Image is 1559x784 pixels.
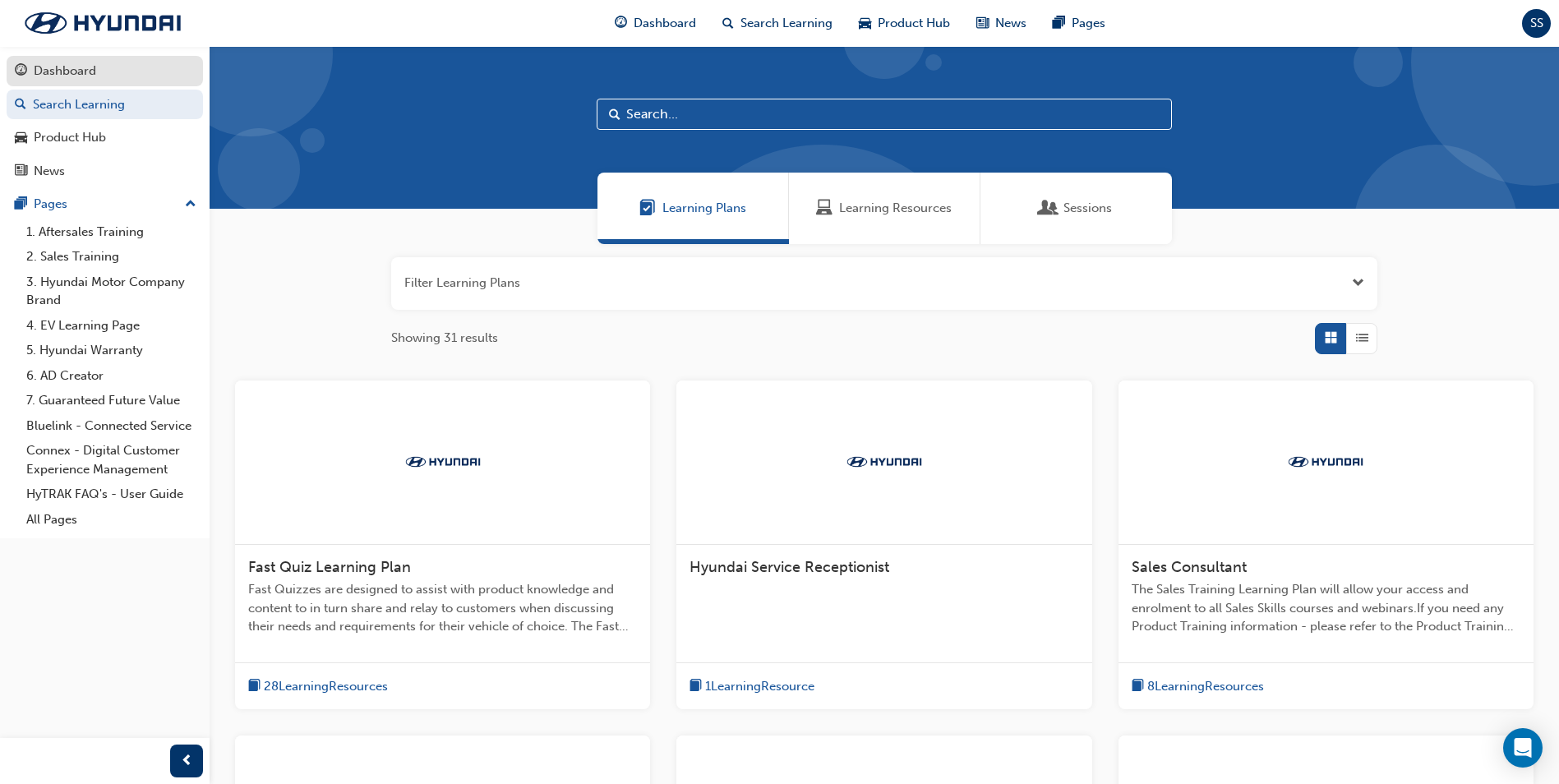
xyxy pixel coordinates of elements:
[1325,329,1337,348] span: Grid
[398,454,488,470] img: Trak
[1132,580,1520,636] span: The Sales Training Learning Plan will allow your access and enrolment to all Sales Skills courses...
[1040,199,1057,218] span: Sessions
[1119,380,1534,710] a: TrakSales ConsultantThe Sales Training Learning Plan will allow your access and enrolment to all ...
[15,131,27,145] span: car-icon
[602,7,709,40] a: guage-iconDashboard
[1530,14,1543,33] span: SS
[248,676,388,697] button: book-icon28LearningResources
[15,164,27,179] span: news-icon
[7,189,203,219] button: Pages
[8,6,197,40] img: Trak
[963,7,1040,40] a: news-iconNews
[690,676,814,697] button: book-icon1LearningResource
[705,677,814,696] span: 1 Learning Resource
[248,580,637,636] span: Fast Quizzes are designed to assist with product knowledge and content to in turn share and relay...
[1522,9,1551,38] button: SS
[676,380,1091,710] a: TrakHyundai Service Receptionistbook-icon1LearningResource
[185,194,196,215] span: up-icon
[20,270,203,313] a: 3. Hyundai Motor Company Brand
[740,14,833,33] span: Search Learning
[1132,558,1247,576] span: Sales Consultant
[859,13,871,34] span: car-icon
[816,199,833,218] span: Learning Resources
[20,219,203,245] a: 1. Aftersales Training
[20,363,203,389] a: 6. AD Creator
[34,195,67,214] div: Pages
[15,98,26,113] span: search-icon
[15,197,27,212] span: pages-icon
[615,13,627,34] span: guage-icon
[789,173,980,244] a: Learning ResourcesLearning Resources
[976,13,989,34] span: news-icon
[7,56,203,86] a: Dashboard
[20,413,203,439] a: Bluelink - Connected Service
[34,62,96,81] div: Dashboard
[7,53,203,189] button: DashboardSearch LearningProduct HubNews
[20,438,203,482] a: Connex - Digital Customer Experience Management
[7,122,203,153] a: Product Hub
[248,558,411,576] span: Fast Quiz Learning Plan
[690,676,702,697] span: book-icon
[609,105,620,124] span: Search
[248,676,261,697] span: book-icon
[995,14,1026,33] span: News
[639,199,656,218] span: Learning Plans
[1352,274,1364,293] button: Open the filter
[264,677,388,696] span: 28 Learning Resources
[634,14,696,33] span: Dashboard
[690,558,889,576] span: Hyundai Service Receptionist
[391,329,498,348] span: Showing 31 results
[20,244,203,270] a: 2. Sales Training
[34,162,65,181] div: News
[1503,728,1543,768] div: Open Intercom Messenger
[662,199,746,218] span: Learning Plans
[597,99,1172,130] input: Search...
[1132,676,1264,697] button: book-icon8LearningResources
[235,380,650,710] a: TrakFast Quiz Learning PlanFast Quizzes are designed to assist with product knowledge and content...
[20,507,203,533] a: All Pages
[1040,7,1119,40] a: pages-iconPages
[1280,454,1371,470] img: Trak
[20,388,203,413] a: 7. Guaranteed Future Value
[34,128,106,147] div: Product Hub
[20,313,203,339] a: 4. EV Learning Page
[878,14,950,33] span: Product Hub
[1147,677,1264,696] span: 8 Learning Resources
[181,751,193,772] span: prev-icon
[1072,14,1105,33] span: Pages
[846,7,963,40] a: car-iconProduct Hub
[1053,13,1065,34] span: pages-icon
[7,90,203,120] a: Search Learning
[15,64,27,79] span: guage-icon
[1132,676,1144,697] span: book-icon
[20,482,203,507] a: HyTRAK FAQ's - User Guide
[597,173,789,244] a: Learning PlansLearning Plans
[1356,329,1368,348] span: List
[1063,199,1112,218] span: Sessions
[980,173,1172,244] a: SessionsSessions
[839,454,929,470] img: Trak
[839,199,952,218] span: Learning Resources
[709,7,846,40] a: search-iconSearch Learning
[722,13,734,34] span: search-icon
[7,156,203,187] a: News
[20,338,203,363] a: 5. Hyundai Warranty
